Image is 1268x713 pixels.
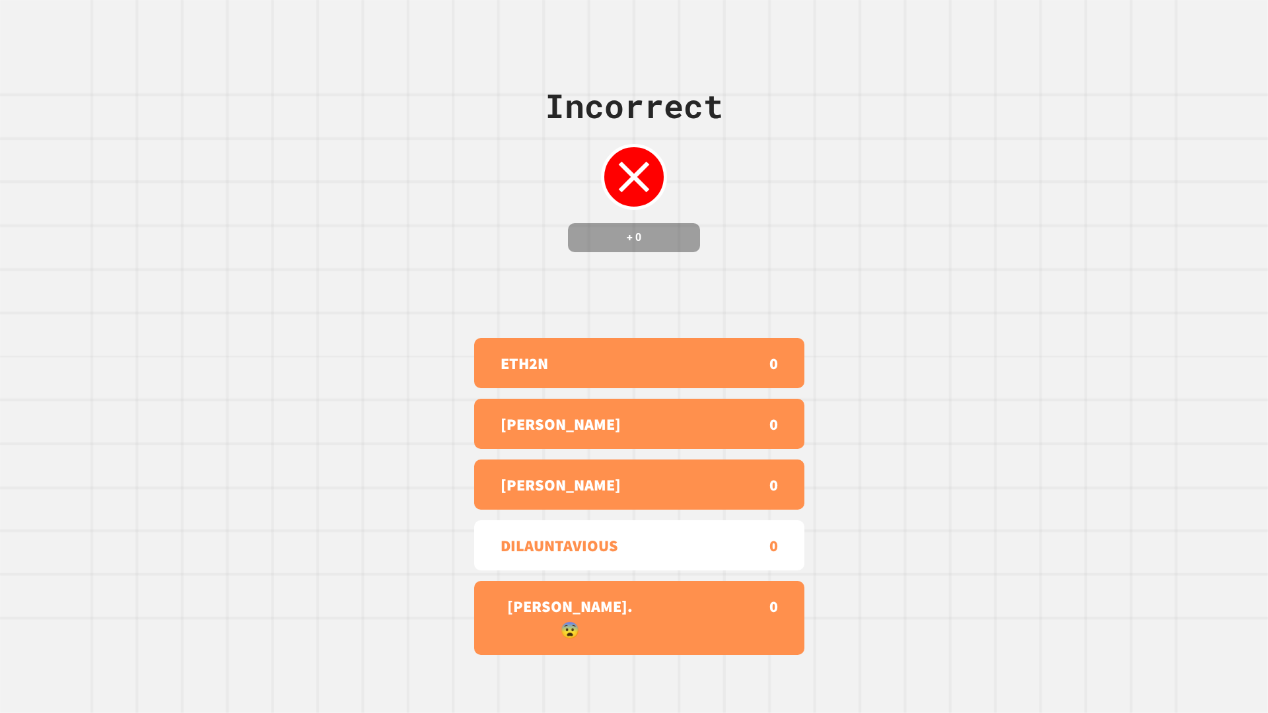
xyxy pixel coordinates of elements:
p: [PERSON_NAME] [501,473,621,496]
p: 0 [769,594,778,642]
div: Incorrect [545,81,723,131]
h4: + 0 [581,230,687,246]
p: 0 [769,533,778,557]
p: 0 [769,351,778,375]
p: [PERSON_NAME].😨 [501,594,639,642]
p: ETH2N [501,351,548,375]
p: 0 [769,412,778,436]
p: [PERSON_NAME] [501,412,621,436]
p: 0 [769,473,778,496]
p: DILAUNTAVIOUS [501,533,618,557]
